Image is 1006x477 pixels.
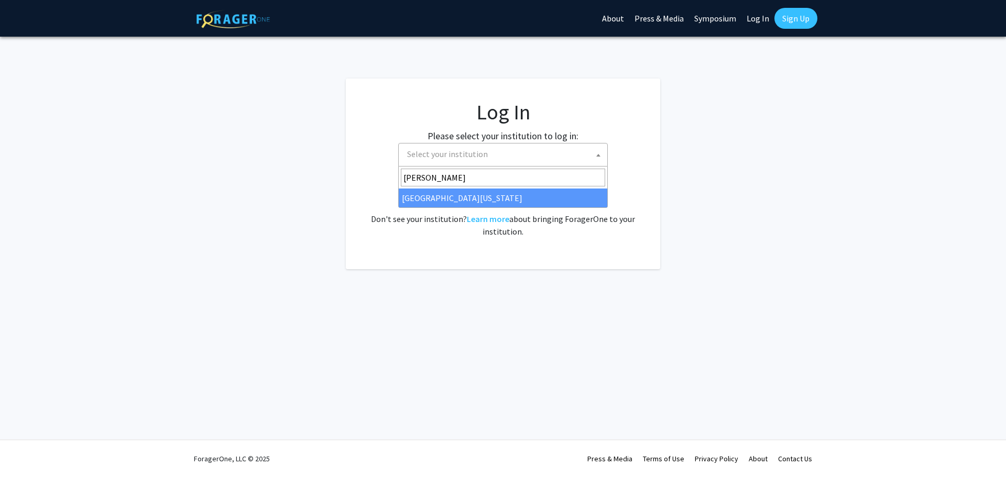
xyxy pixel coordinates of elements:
a: Contact Us [778,454,812,463]
li: [GEOGRAPHIC_DATA][US_STATE] [399,188,607,207]
label: Please select your institution to log in: [428,129,578,143]
a: About [749,454,768,463]
span: Select your institution [403,143,607,165]
span: Select your institution [398,143,608,167]
div: No account? . Don't see your institution? about bringing ForagerOne to your institution. [367,187,639,238]
a: Terms of Use [643,454,684,463]
span: Select your institution [407,149,488,159]
img: ForagerOne Logo [196,10,270,28]
a: Sign Up [774,8,817,29]
div: ForagerOne, LLC © 2025 [194,440,270,477]
a: Press & Media [587,454,632,463]
a: Privacy Policy [695,454,738,463]
h1: Log In [367,99,639,125]
input: Search [401,169,605,186]
iframe: Chat [8,430,45,469]
a: Learn more about bringing ForagerOne to your institution [467,214,509,224]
